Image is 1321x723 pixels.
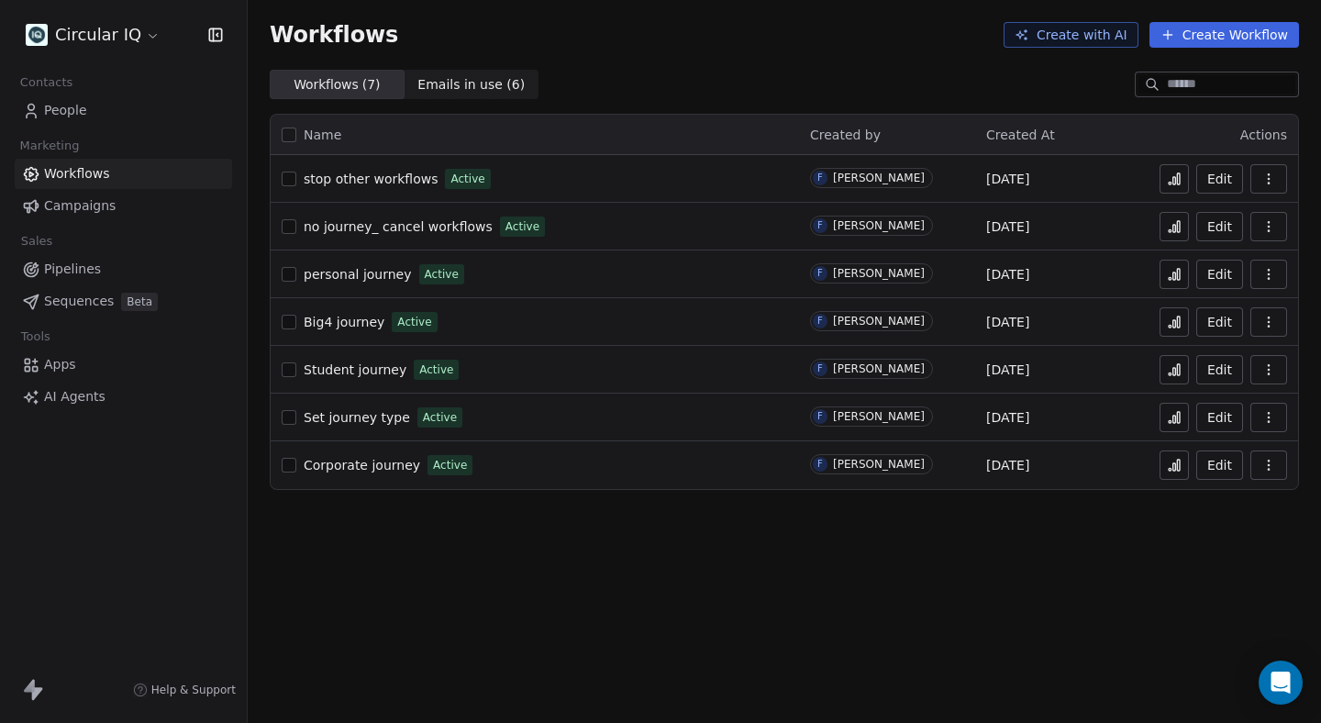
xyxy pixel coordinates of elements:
span: Corporate journey [304,458,420,473]
span: Apps [44,355,76,374]
span: Workflows [44,164,110,184]
a: stop other workflows [304,170,438,188]
div: F [817,266,823,281]
button: Edit [1196,212,1243,241]
a: Pipelines [15,254,232,284]
div: [PERSON_NAME] [833,315,925,328]
span: Created by [810,128,881,142]
button: Edit [1196,450,1243,480]
span: Active [433,457,467,473]
span: Big4 journey [304,315,384,329]
div: F [817,409,823,424]
button: Create with AI [1004,22,1138,48]
span: Active [419,361,453,378]
span: Name [304,126,341,145]
a: Student journey [304,361,406,379]
a: SequencesBeta [15,286,232,317]
a: AI Agents [15,382,232,412]
span: Sequences [44,292,114,311]
a: People [15,95,232,126]
a: Workflows [15,159,232,189]
button: Create Workflow [1149,22,1299,48]
button: Edit [1196,164,1243,194]
span: [DATE] [986,265,1029,284]
div: [PERSON_NAME] [833,362,925,375]
button: Edit [1196,307,1243,337]
div: [PERSON_NAME] [833,410,925,423]
span: Set journey type [304,410,410,425]
span: Active [423,409,457,426]
button: Edit [1196,260,1243,289]
div: F [817,218,823,233]
span: stop other workflows [304,172,438,186]
span: Actions [1240,128,1287,142]
span: Beta [121,293,158,311]
button: Edit [1196,403,1243,432]
a: Corporate journey [304,456,420,474]
a: Big4 journey [304,313,384,331]
a: personal journey [304,265,412,284]
a: no journey_ cancel workflows [304,217,493,236]
div: Open Intercom Messenger [1259,661,1303,705]
span: [DATE] [986,170,1029,188]
span: Workflows [270,22,398,48]
button: Circular IQ [22,19,164,50]
a: Apps [15,350,232,380]
span: Created At [986,128,1055,142]
span: Emails in use ( 6 ) [417,75,525,95]
div: [PERSON_NAME] [833,458,925,471]
span: [DATE] [986,313,1029,331]
div: F [817,171,823,185]
div: [PERSON_NAME] [833,172,925,184]
div: F [817,361,823,376]
span: Student journey [304,362,406,377]
span: Help & Support [151,683,236,697]
span: AI Agents [44,387,105,406]
span: personal journey [304,267,412,282]
span: Active [397,314,431,330]
span: Active [450,171,484,187]
span: Marketing [12,132,87,160]
a: Campaigns [15,191,232,221]
span: [DATE] [986,408,1029,427]
span: Active [505,218,539,235]
span: Contacts [12,69,81,96]
a: Help & Support [133,683,236,697]
div: [PERSON_NAME] [833,219,925,232]
span: Tools [13,323,58,350]
button: Edit [1196,355,1243,384]
span: Circular IQ [55,23,141,47]
span: Sales [13,228,61,255]
img: Linlkedin%20LogoMark.png [26,24,48,46]
span: Campaigns [44,196,116,216]
div: F [817,457,823,472]
span: Active [425,266,459,283]
div: F [817,314,823,328]
span: no journey_ cancel workflows [304,219,493,234]
span: [DATE] [986,361,1029,379]
div: [PERSON_NAME] [833,267,925,280]
a: Set journey type [304,408,410,427]
span: [DATE] [986,456,1029,474]
span: [DATE] [986,217,1029,236]
span: People [44,101,87,120]
span: Pipelines [44,260,101,279]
